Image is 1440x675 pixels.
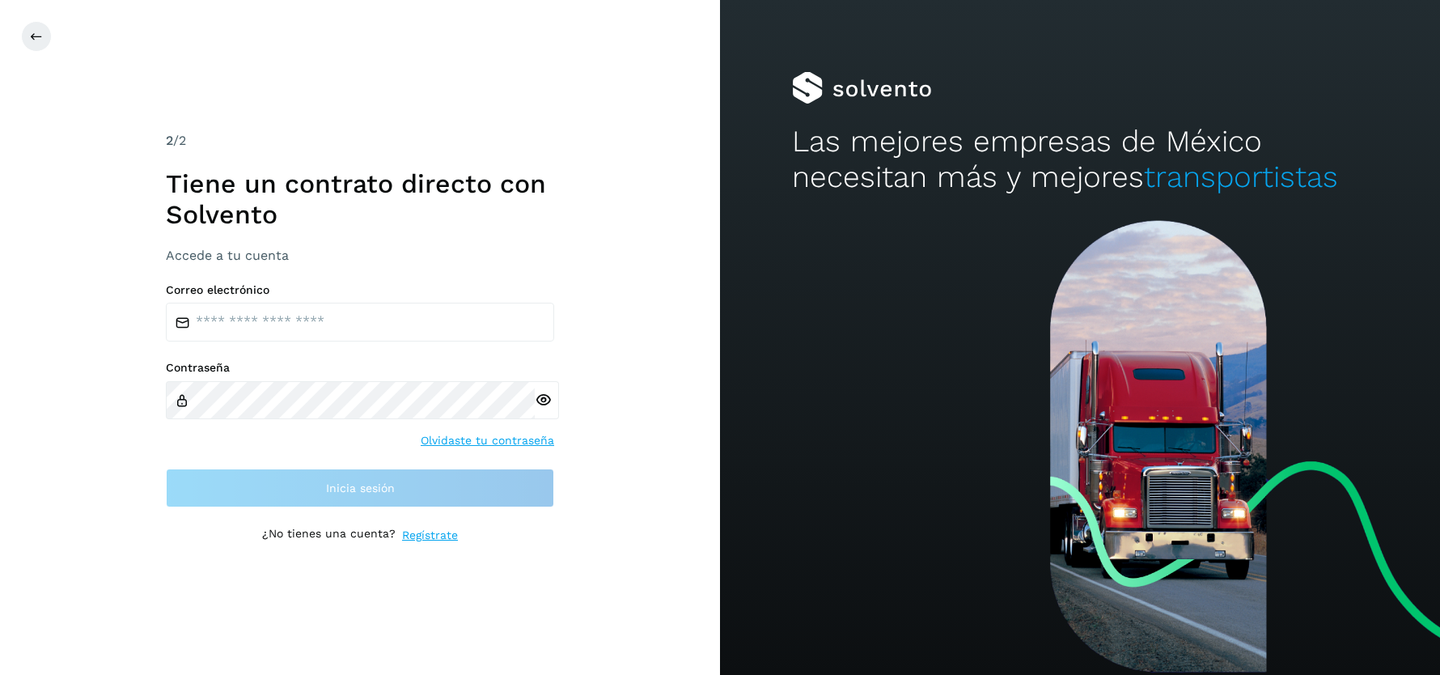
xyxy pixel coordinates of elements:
span: transportistas [1144,159,1338,194]
div: /2 [166,131,554,151]
span: Inicia sesión [326,482,395,494]
h3: Accede a tu cuenta [166,248,554,263]
a: Olvidaste tu contraseña [421,432,554,449]
p: ¿No tienes una cuenta? [262,527,396,544]
button: Inicia sesión [166,469,554,507]
span: 2 [166,133,173,148]
h1: Tiene un contrato directo con Solvento [166,168,554,231]
a: Regístrate [402,527,458,544]
label: Correo electrónico [166,283,554,297]
label: Contraseña [166,361,554,375]
h2: Las mejores empresas de México necesitan más y mejores [792,124,1368,196]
